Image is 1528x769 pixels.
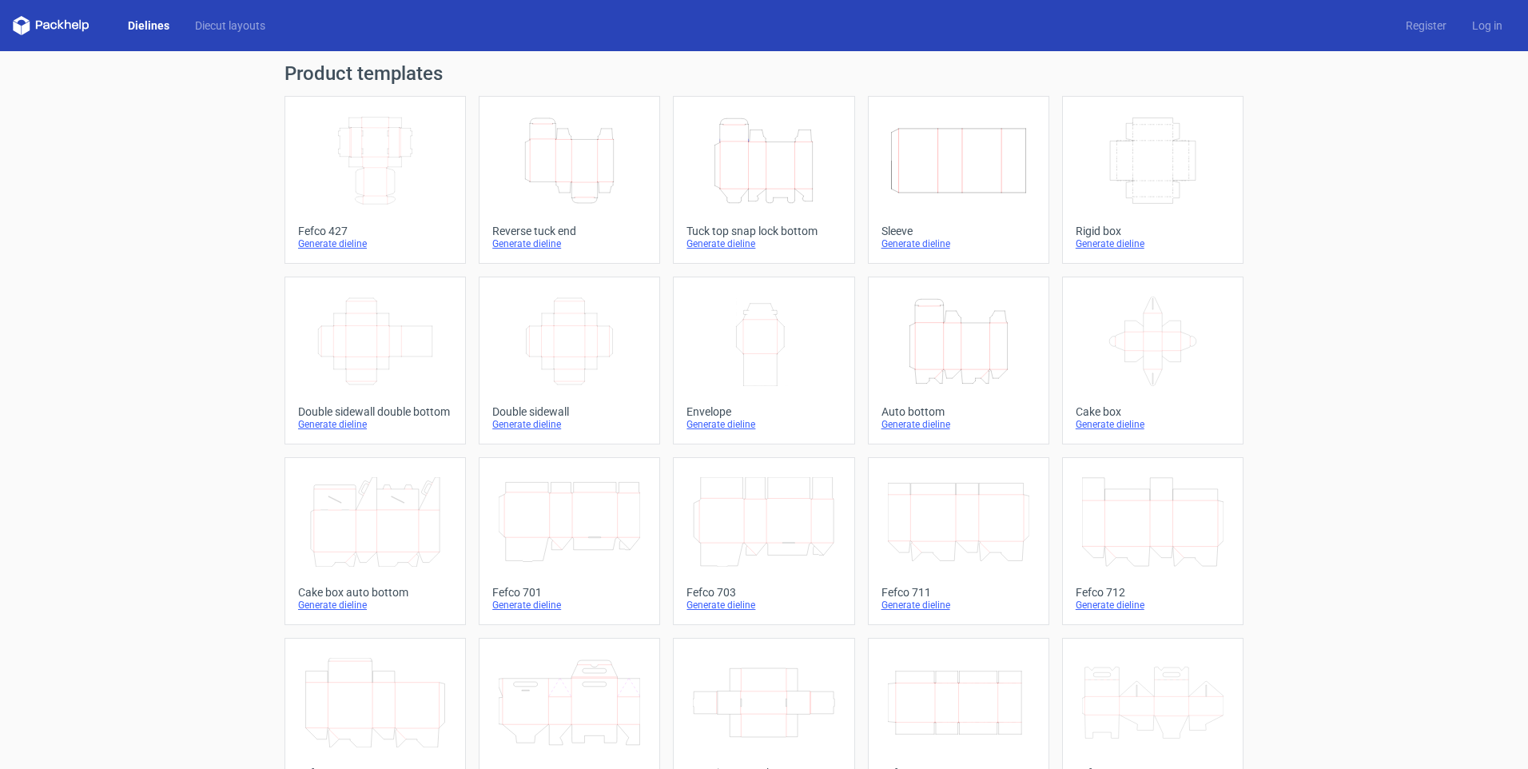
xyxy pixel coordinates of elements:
div: Sleeve [881,225,1036,237]
div: Generate dieline [881,599,1036,612]
a: Reverse tuck endGenerate dieline [479,96,660,264]
a: Fefco 712Generate dieline [1062,457,1243,625]
div: Fefco 703 [686,586,841,599]
a: Tuck top snap lock bottomGenerate dieline [673,96,854,264]
div: Envelope [686,405,841,418]
div: Generate dieline [881,418,1036,431]
div: Generate dieline [298,418,452,431]
a: EnvelopeGenerate dieline [673,277,854,444]
a: Fefco 711Generate dieline [868,457,1049,625]
div: Generate dieline [1076,418,1230,431]
div: Rigid box [1076,225,1230,237]
a: Cake boxGenerate dieline [1062,277,1243,444]
a: Double sidewall double bottomGenerate dieline [285,277,466,444]
a: Dielines [115,18,182,34]
a: Rigid boxGenerate dieline [1062,96,1243,264]
a: Fefco 703Generate dieline [673,457,854,625]
a: Log in [1459,18,1515,34]
a: SleeveGenerate dieline [868,96,1049,264]
a: Fefco 701Generate dieline [479,457,660,625]
h1: Product templates [285,64,1243,83]
div: Fefco 711 [881,586,1036,599]
div: Generate dieline [1076,599,1230,612]
a: Auto bottomGenerate dieline [868,277,1049,444]
div: Generate dieline [492,237,647,250]
div: Double sidewall [492,405,647,418]
div: Generate dieline [298,599,452,612]
a: Register [1393,18,1459,34]
div: Generate dieline [686,599,841,612]
div: Generate dieline [686,418,841,431]
div: Reverse tuck end [492,225,647,237]
a: Diecut layouts [182,18,278,34]
div: Fefco 701 [492,586,647,599]
div: Cake box [1076,405,1230,418]
div: Generate dieline [1076,237,1230,250]
div: Generate dieline [881,237,1036,250]
div: Generate dieline [492,599,647,612]
div: Double sidewall double bottom [298,405,452,418]
div: Generate dieline [686,237,841,250]
div: Auto bottom [881,405,1036,418]
a: Double sidewallGenerate dieline [479,277,660,444]
div: Generate dieline [298,237,452,250]
a: Fefco 427Generate dieline [285,96,466,264]
div: Fefco 712 [1076,586,1230,599]
div: Fefco 427 [298,225,452,237]
div: Cake box auto bottom [298,586,452,599]
a: Cake box auto bottomGenerate dieline [285,457,466,625]
div: Tuck top snap lock bottom [686,225,841,237]
div: Generate dieline [492,418,647,431]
